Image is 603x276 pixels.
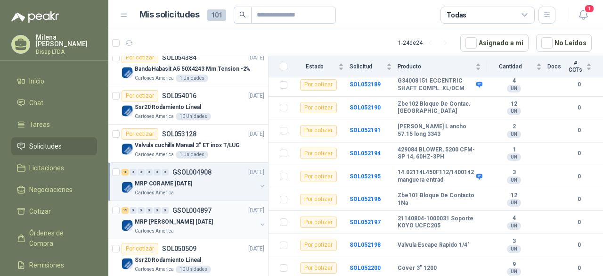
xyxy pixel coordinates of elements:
p: Cartones America [135,151,174,159]
button: 1 [575,7,592,24]
div: Todas [447,10,466,20]
th: Producto [398,56,487,77]
p: MRP CORAME [DATE] [135,179,192,188]
b: 9 [487,261,542,268]
div: UN [507,131,521,138]
div: 0 [154,207,161,214]
b: 0 [567,80,592,89]
th: Cantidad [487,56,548,77]
th: Solicitud [350,56,397,77]
b: 0 [567,126,592,135]
p: [DATE] [248,244,264,253]
a: SOL052194 [350,150,381,157]
button: Asignado a mi [460,34,529,52]
div: Por cotizar [300,217,337,228]
b: 21140804-1000031 Soporte KOYO UCFC205 [398,215,481,230]
b: G34008151 ECCENTRIC SHAFT COMPL. XL/DCM [398,77,474,92]
a: Chat [11,94,97,112]
b: 0 [567,264,592,273]
span: Negociaciones [29,184,73,195]
b: 0 [567,172,592,181]
img: Company Logo [122,258,133,269]
b: SOL052195 [350,173,381,180]
p: Milena [PERSON_NAME] [36,34,97,47]
div: Por cotizar [122,52,158,63]
b: 2 [487,123,542,131]
p: Cartones America [135,266,174,273]
span: # COTs [567,60,584,73]
b: Zbe101 Bloque De Contacto 1Na [398,192,481,207]
div: UN [507,222,521,230]
th: # COTs [567,56,603,77]
a: Licitaciones [11,159,97,177]
b: [PERSON_NAME] L ancho 57.15 long 3343 [398,123,481,138]
div: UN [507,176,521,184]
span: Licitaciones [29,163,64,173]
b: Zbe102 Bloque De Contac. [GEOGRAPHIC_DATA] [398,100,481,115]
b: 0 [567,241,592,250]
p: Cartones America [135,113,174,120]
div: 0 [130,169,137,176]
b: 0 [567,149,592,158]
div: Por cotizar [300,79,337,91]
img: Company Logo [122,143,133,155]
div: Por cotizar [300,194,337,205]
div: 1 Unidades [176,75,208,82]
span: search [239,11,246,18]
div: 0 [154,169,161,176]
a: Inicio [11,72,97,90]
div: 0 [146,169,153,176]
p: Cartones America [135,75,174,82]
div: 0 [162,169,169,176]
b: 0 [567,218,592,227]
span: Estado [293,63,336,70]
b: Cover 3" 1200 [398,265,437,272]
span: 1 [584,4,595,13]
a: Tareas [11,116,97,134]
a: Remisiones [11,256,97,274]
a: Negociaciones [11,181,97,199]
b: 3 [487,238,542,245]
span: 101 [207,9,226,21]
b: 4 [487,215,542,222]
a: SOL052189 [350,81,381,88]
span: Solicitudes [29,141,62,151]
a: SOL052191 [350,127,381,134]
div: UN [507,108,521,115]
b: 0 [567,103,592,112]
th: Estado [293,56,350,77]
div: Por cotizar [300,171,337,182]
div: Por cotizar [300,148,337,159]
div: 1 - 24 de 24 [398,35,453,50]
span: Tareas [29,119,50,130]
a: 19 0 0 0 0 0 GSOL004897[DATE] Company LogoMRP [PERSON_NAME] [DATE]Cartones America [122,205,266,235]
p: SOL054384 [162,54,196,61]
span: Chat [29,98,43,108]
a: SOL052196 [350,196,381,202]
div: UN [507,153,521,161]
b: Valvula Escape Rapido 1/4" [398,242,470,249]
p: Disap LTDA [36,49,97,55]
p: GSOL004897 [172,207,212,214]
p: Cartones America [135,227,174,235]
p: SOL054016 [162,92,196,99]
div: 10 [122,169,129,176]
div: 0 [138,169,145,176]
b: SOL052197 [350,219,381,226]
img: Company Logo [122,105,133,117]
div: Por cotizar [122,128,158,140]
th: Docs [547,56,567,77]
b: 4 [487,77,542,85]
div: 0 [146,207,153,214]
div: 10 Unidades [176,113,211,120]
p: SOL050509 [162,245,196,252]
div: 0 [162,207,169,214]
div: Por cotizar [300,262,337,274]
p: Banda Habasit A5 50X4243 Mm Tension -2% [135,65,251,74]
b: 14.02114L450F112/1400142 manguera entrad [398,169,474,184]
p: Cartones America [135,189,174,197]
p: [DATE] [248,92,264,100]
div: 10 Unidades [176,266,211,273]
